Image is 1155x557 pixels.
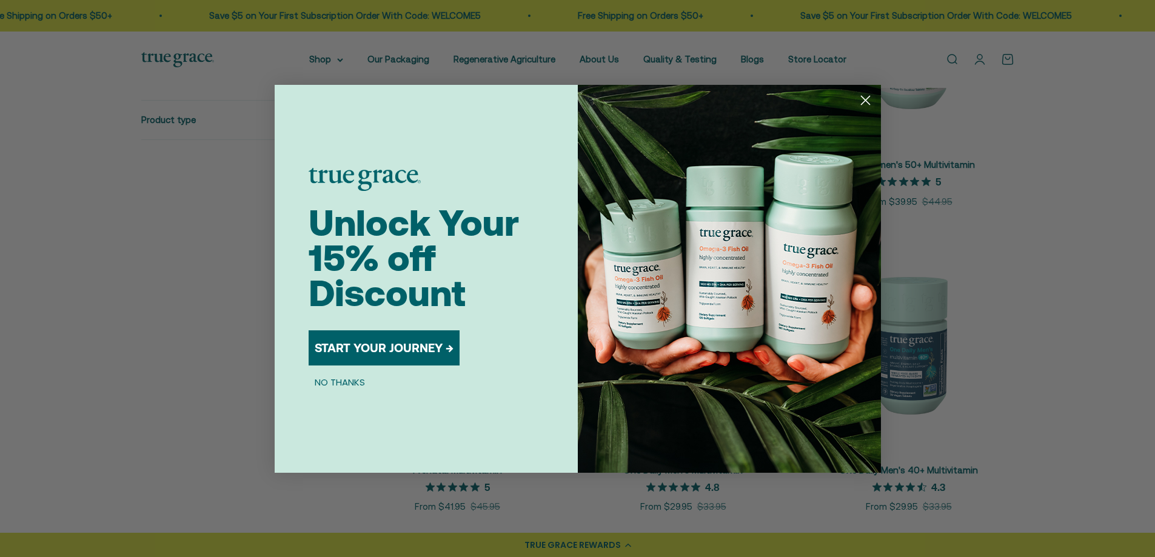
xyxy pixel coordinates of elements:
[309,375,371,390] button: NO THANKS
[309,202,519,314] span: Unlock Your 15% off Discount
[309,168,421,191] img: logo placeholder
[578,85,881,473] img: 098727d5-50f8-4f9b-9554-844bb8da1403.jpeg
[309,330,460,365] button: START YOUR JOURNEY →
[855,90,876,111] button: Close dialog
